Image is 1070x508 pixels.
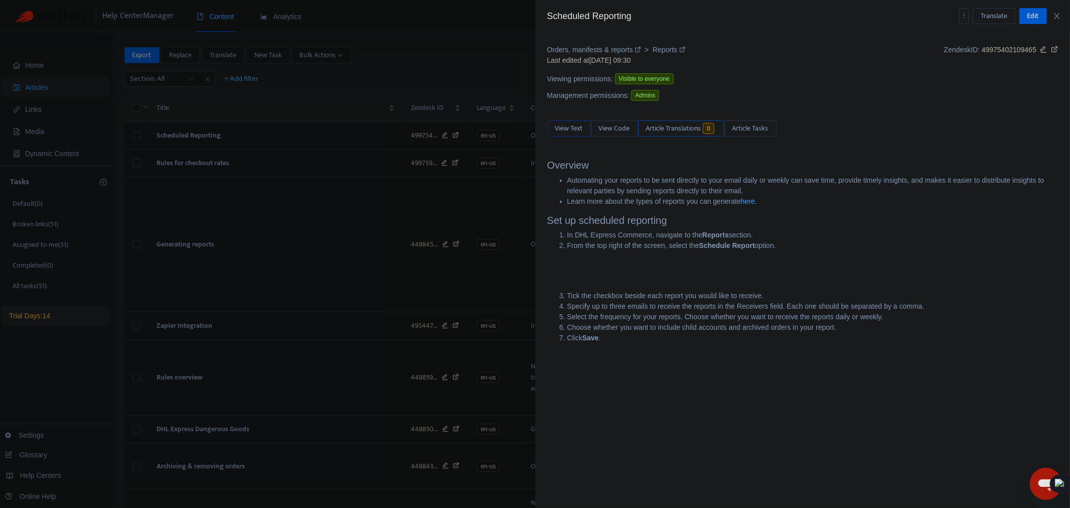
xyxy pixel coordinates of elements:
li: Automating your reports to be sent directly to your email daily or weekly can save time, provide ... [567,175,1058,196]
li: Tick the checkbox beside each report you would like to receive. [567,291,1058,301]
button: more [959,8,969,24]
a: Reports [653,46,685,54]
li: Click . [567,333,1058,343]
span: 0 [703,123,714,134]
button: View Code [591,120,638,137]
button: Article Tasks [724,120,777,137]
li: Choose whether you want to include child accounts and archived orders in your report. [567,322,1058,333]
span: Article Tasks [732,123,769,134]
span: Visible to everyone [615,73,674,84]
span: Viewing permissions: [547,74,613,84]
span: View Text [555,123,583,134]
span: 49975402109465 [982,46,1036,54]
button: Close [1050,12,1064,21]
iframe: Button to launch messaging window [1030,468,1062,500]
button: Edit [1019,8,1047,24]
button: Article Translations0 [638,120,724,137]
img: 50077911622041 [567,251,781,291]
a: here [741,197,755,205]
h2: Set up scheduled reporting [547,214,1058,226]
a: Orders, manifests & reports [547,46,643,54]
strong: Save [582,334,599,342]
div: Zendesk ID: [944,45,1058,66]
li: Learn more about the types of reports you can generate . [567,196,1058,207]
div: > [547,45,685,55]
span: View Code [599,123,630,134]
span: Translate [981,11,1007,22]
span: Management permissions: [547,90,630,101]
h2: Overview [547,159,1058,171]
li: In DHL Express Commerce, navigate to the section. [567,230,1058,240]
span: more [961,12,968,19]
li: Select the frequency for your reports. Choose whether you want to receive the reports daily or we... [567,312,1058,322]
span: Admins [631,90,659,101]
button: View Text [547,120,591,137]
div: Scheduled Reporting [547,10,959,23]
div: Last edited at [DATE] 09:30 [547,55,685,66]
li: From the top right of the screen, select the option. [567,240,1058,291]
span: close [1053,12,1061,20]
li: Specify up to three emails to receive the reports in the Receivers field. Each one should be sepa... [567,301,1058,312]
strong: Reports [702,231,729,239]
button: Translate [973,8,1015,24]
strong: Schedule Report [699,241,755,249]
span: Edit [1027,11,1039,22]
span: Article Translations [646,123,701,134]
